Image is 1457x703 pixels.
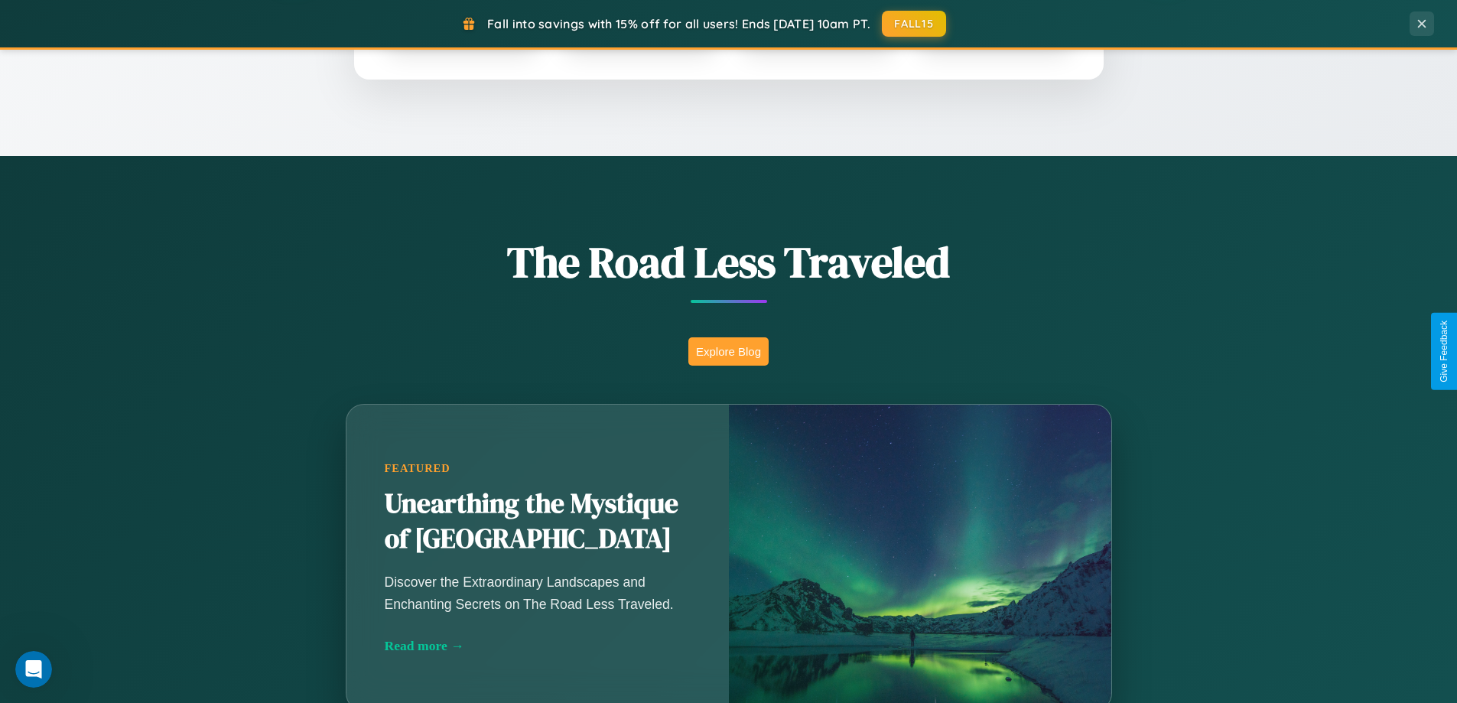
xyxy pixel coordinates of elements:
div: Read more → [385,638,691,654]
span: Fall into savings with 15% off for all users! Ends [DATE] 10am PT. [487,16,870,31]
h2: Unearthing the Mystique of [GEOGRAPHIC_DATA] [385,487,691,557]
p: Discover the Extraordinary Landscapes and Enchanting Secrets on The Road Less Traveled. [385,571,691,614]
div: Featured [385,462,691,475]
h1: The Road Less Traveled [270,233,1188,291]
div: Give Feedback [1439,321,1449,382]
button: Explore Blog [688,337,769,366]
button: FALL15 [882,11,946,37]
iframe: Intercom live chat [15,651,52,688]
